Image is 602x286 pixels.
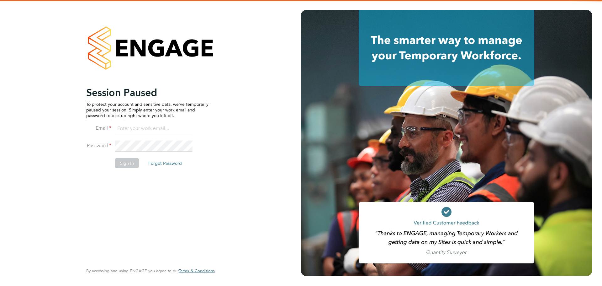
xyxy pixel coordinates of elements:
span: By accessing and using ENGAGE you agree to our [86,268,215,273]
label: Email [86,125,111,131]
button: Forgot Password [143,158,187,168]
p: To protect your account and sensitive data, we've temporarily paused your session. Simply enter y... [86,101,209,118]
input: Enter your work email... [115,123,193,134]
button: Sign In [115,158,139,168]
a: Terms & Conditions [179,268,215,273]
label: Password [86,142,111,149]
h2: Session Paused [86,86,209,99]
